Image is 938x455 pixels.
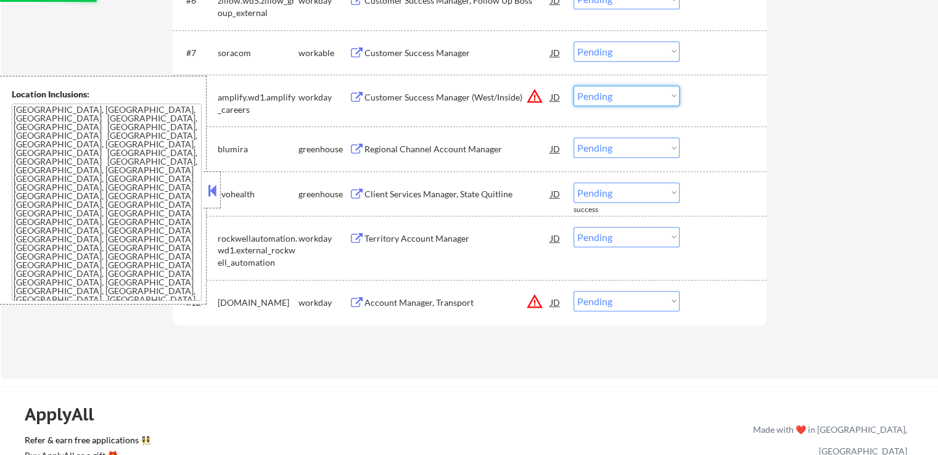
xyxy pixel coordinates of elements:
[364,297,551,309] div: Account Manager, Transport
[298,47,349,59] div: workable
[25,404,108,425] div: ApplyAll
[298,232,349,245] div: workday
[364,143,551,155] div: Regional Channel Account Manager
[526,293,543,310] button: warning_amber
[218,188,298,200] div: rvohealth
[549,227,562,249] div: JD
[298,91,349,104] div: workday
[364,91,551,104] div: Customer Success Manager (West/Inside)
[186,47,208,59] div: #7
[364,47,551,59] div: Customer Success Manager
[218,143,298,155] div: blumira
[12,88,202,100] div: Location Inclusions:
[218,232,298,269] div: rockwellautomation.wd1.external_rockwell_automation
[364,232,551,245] div: Territory Account Manager
[298,188,349,200] div: greenhouse
[218,91,298,115] div: amplify.wd1.amplify_careers
[549,137,562,160] div: JD
[549,86,562,108] div: JD
[364,188,551,200] div: Client Services Manager, State Quitline
[549,291,562,313] div: JD
[298,297,349,309] div: workday
[25,436,495,449] a: Refer & earn free applications 👯‍♀️
[574,205,623,215] div: success
[549,182,562,205] div: JD
[218,47,298,59] div: soracom
[549,41,562,64] div: JD
[526,88,543,105] button: warning_amber
[298,143,349,155] div: greenhouse
[218,297,298,309] div: [DOMAIN_NAME]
